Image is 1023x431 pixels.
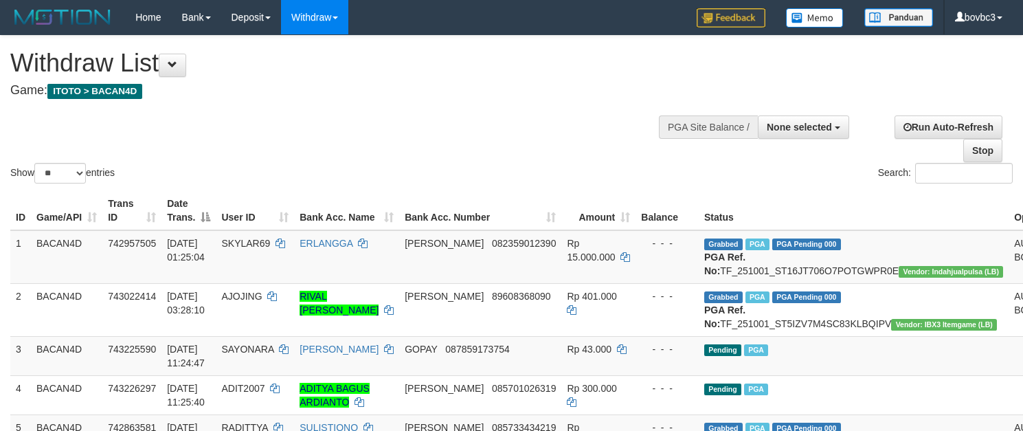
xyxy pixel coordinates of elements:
[492,238,556,249] span: Copy 082359012390 to clipboard
[745,239,769,250] span: Marked by bovbc4
[492,383,556,394] span: Copy 085701026319 to clipboard
[405,291,484,302] span: [PERSON_NAME]
[47,84,142,99] span: ITOTO > BACAN4D
[10,163,115,184] label: Show entries
[641,382,693,395] div: - - -
[10,7,115,27] img: MOTION_logo.png
[405,238,484,249] span: [PERSON_NAME]
[699,283,1009,336] td: TF_251001_ST5IZV7M4SC83KLBQIPV
[772,291,841,303] span: PGA Pending
[745,291,769,303] span: Marked by bovbc4
[445,344,509,355] span: Copy 087859173754 to clipboard
[399,191,561,230] th: Bank Acc. Number: activate to sort column ascending
[10,49,668,77] h1: Withdraw List
[704,384,741,395] span: Pending
[108,238,156,249] span: 742957505
[221,238,270,249] span: SKYLAR69
[561,191,636,230] th: Amount: activate to sort column ascending
[221,344,273,355] span: SAYONARA
[108,344,156,355] span: 743225590
[31,191,102,230] th: Game/API: activate to sort column ascending
[10,283,31,336] td: 2
[108,291,156,302] span: 743022414
[108,383,156,394] span: 743226297
[636,191,699,230] th: Balance
[221,291,262,302] span: AJOJING
[699,191,1009,230] th: Status
[492,291,551,302] span: Copy 89608368090 to clipboard
[767,122,832,133] span: None selected
[567,238,615,263] span: Rp 15.000.000
[31,375,102,415] td: BACAN4D
[405,383,484,394] span: [PERSON_NAME]
[915,163,1013,184] input: Search:
[300,238,352,249] a: ERLANGGA
[786,8,844,27] img: Button%20Memo.svg
[300,291,379,316] a: RIVAL [PERSON_NAME]
[697,8,765,27] img: Feedback.jpg
[744,344,768,356] span: Marked by bovbc1
[167,383,205,408] span: [DATE] 11:25:40
[10,84,668,98] h4: Game:
[641,236,693,250] div: - - -
[567,291,616,302] span: Rp 401.000
[167,238,205,263] span: [DATE] 01:25:04
[167,291,205,316] span: [DATE] 03:28:10
[963,139,1002,162] a: Stop
[31,230,102,284] td: BACAN4D
[31,336,102,375] td: BACAN4D
[641,289,693,303] div: - - -
[704,239,743,250] span: Grabbed
[758,115,849,139] button: None selected
[899,266,1003,278] span: Vendor URL: https://dashboard.q2checkout.com/secure
[300,344,379,355] a: [PERSON_NAME]
[216,191,294,230] th: User ID: activate to sort column ascending
[294,191,399,230] th: Bank Acc. Name: activate to sort column ascending
[300,383,370,408] a: ADITYA BAGUS ARDIANTO
[864,8,933,27] img: panduan.png
[704,344,741,356] span: Pending
[102,191,161,230] th: Trans ID: activate to sort column ascending
[31,283,102,336] td: BACAN4D
[10,230,31,284] td: 1
[704,252,745,276] b: PGA Ref. No:
[659,115,758,139] div: PGA Site Balance /
[699,230,1009,284] td: TF_251001_ST16JT706O7POTGWPR0E
[161,191,216,230] th: Date Trans.: activate to sort column descending
[567,383,616,394] span: Rp 300.000
[167,344,205,368] span: [DATE] 11:24:47
[704,305,745,329] b: PGA Ref. No:
[34,163,86,184] select: Showentries
[221,383,265,394] span: ADIT2007
[10,191,31,230] th: ID
[891,319,997,331] span: Vendor URL: https://dashboard.q2checkout.com/secure
[878,163,1013,184] label: Search:
[10,336,31,375] td: 3
[895,115,1002,139] a: Run Auto-Refresh
[10,375,31,415] td: 4
[405,344,437,355] span: GOPAY
[704,291,743,303] span: Grabbed
[641,342,693,356] div: - - -
[567,344,611,355] span: Rp 43.000
[744,384,768,395] span: Marked by bovbc1
[772,239,841,250] span: PGA Pending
